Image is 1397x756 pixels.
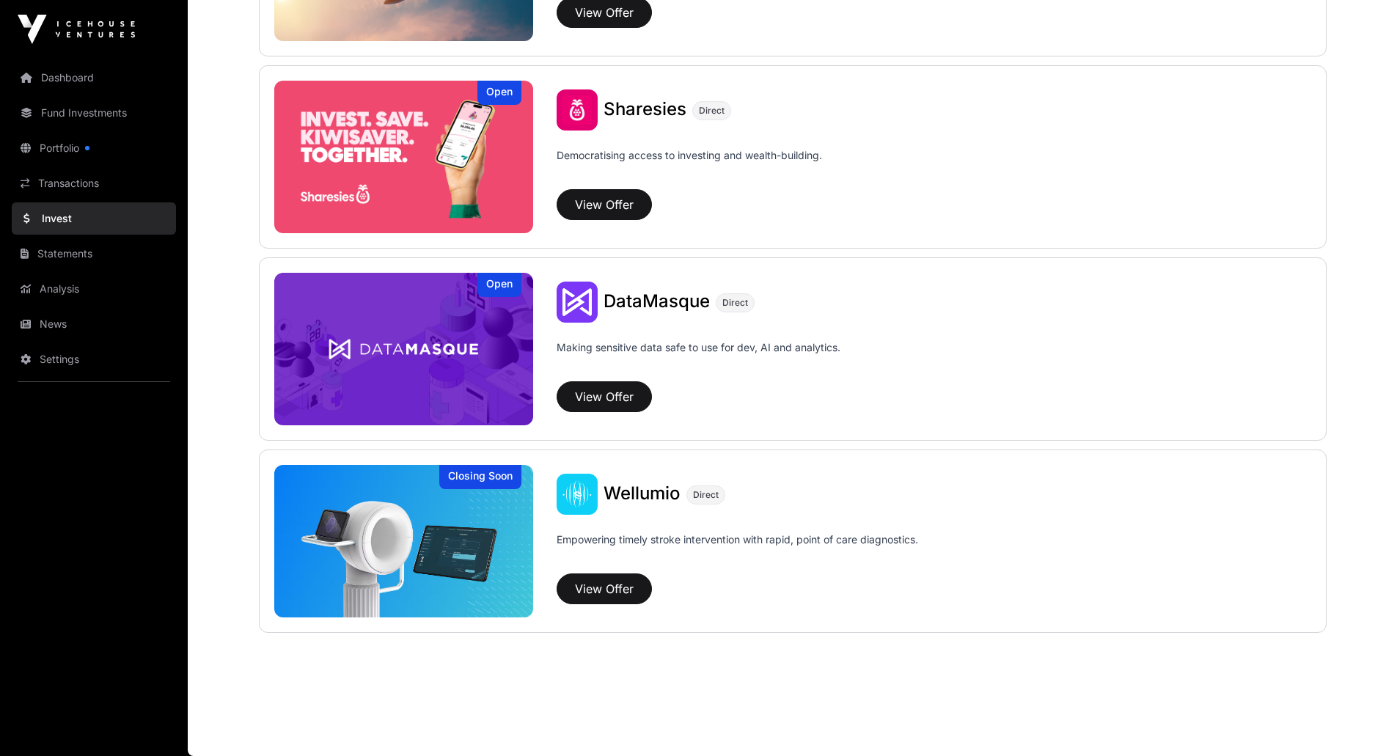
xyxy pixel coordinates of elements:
[604,485,681,504] a: Wellumio
[12,202,176,235] a: Invest
[18,15,135,44] img: Icehouse Ventures Logo
[557,532,918,568] p: Empowering timely stroke intervention with rapid, point of care diagnostics.
[477,81,521,105] div: Open
[12,167,176,199] a: Transactions
[693,489,719,501] span: Direct
[12,238,176,270] a: Statements
[604,100,686,120] a: Sharesies
[557,474,598,515] img: Wellumio
[274,465,534,617] a: WellumioClosing Soon
[699,105,725,117] span: Direct
[604,293,710,312] a: DataMasque
[274,81,534,233] img: Sharesies
[557,189,652,220] button: View Offer
[439,465,521,489] div: Closing Soon
[1324,686,1397,756] iframe: Chat Widget
[12,97,176,129] a: Fund Investments
[557,340,840,375] p: Making sensitive data safe to use for dev, AI and analytics.
[12,273,176,305] a: Analysis
[604,482,681,504] span: Wellumio
[12,308,176,340] a: News
[274,81,534,233] a: SharesiesOpen
[274,465,534,617] img: Wellumio
[557,573,652,604] button: View Offer
[477,273,521,297] div: Open
[557,282,598,323] img: DataMasque
[604,98,686,120] span: Sharesies
[12,62,176,94] a: Dashboard
[557,89,598,131] img: Sharesies
[274,273,534,425] img: DataMasque
[557,148,822,183] p: Democratising access to investing and wealth-building.
[274,273,534,425] a: DataMasqueOpen
[12,343,176,375] a: Settings
[604,290,710,312] span: DataMasque
[722,297,748,309] span: Direct
[12,132,176,164] a: Portfolio
[557,381,652,412] button: View Offer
